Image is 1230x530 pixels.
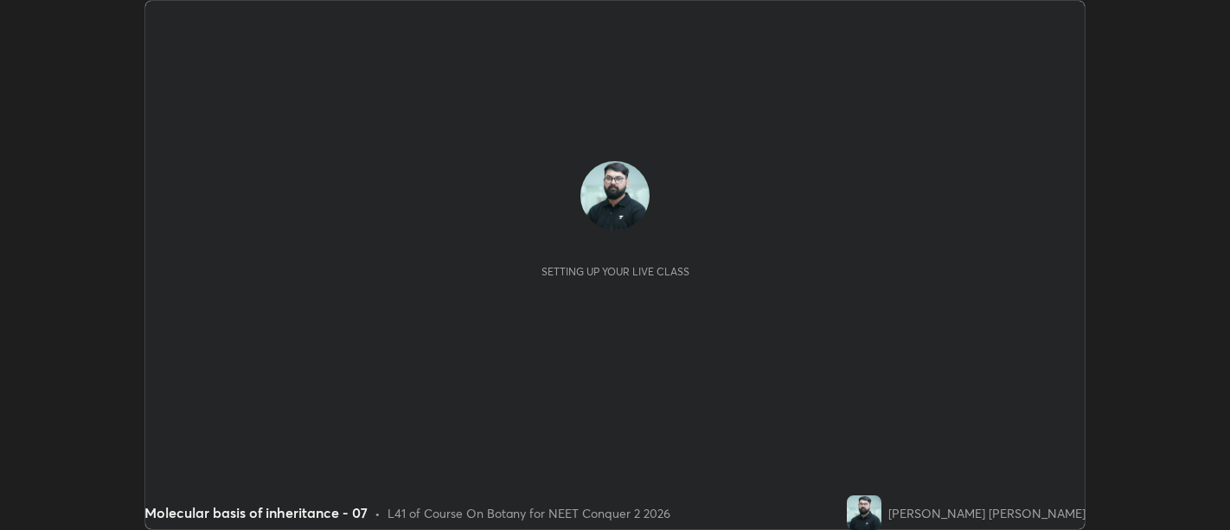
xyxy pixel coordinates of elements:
[847,495,881,530] img: 962a5ef9ae1549bc87716ea8f1eb62b1.jpg
[144,502,368,523] div: Molecular basis of inheritance - 07
[580,161,650,230] img: 962a5ef9ae1549bc87716ea8f1eb62b1.jpg
[388,504,670,522] div: L41 of Course On Botany for NEET Conquer 2 2026
[541,265,689,278] div: Setting up your live class
[375,504,381,522] div: •
[888,504,1086,522] div: [PERSON_NAME] [PERSON_NAME]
